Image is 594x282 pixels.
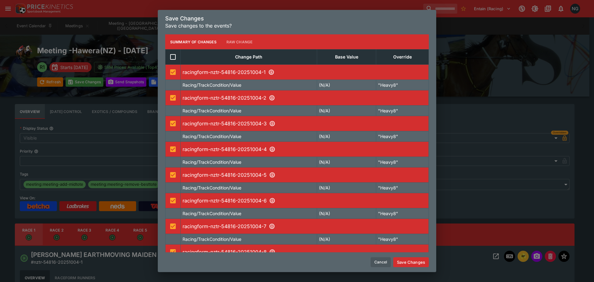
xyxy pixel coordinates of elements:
[376,208,429,219] td: "Heavy8"
[371,257,391,267] button: Cancel
[183,197,427,204] p: racingform-nztr-54816-20251004-6
[269,146,275,152] svg: R4 - HARRIS TAYLOR LTD
[376,50,429,65] th: Override
[165,22,429,29] p: Save changes to the events?
[183,133,241,140] p: Racing/TrackCondition/Value
[183,94,427,102] p: racingform-nztr-54816-20251004-2
[183,171,427,179] p: racingform-nztr-54816-20251004-5
[183,68,427,76] p: racingform-nztr-54816-20251004-1
[317,183,376,193] td: (N/A)
[269,249,275,255] svg: R8 - EGMONT TYRES
[183,120,427,127] p: racingform-nztr-54816-20251004-3
[165,15,429,22] h5: Save Changes
[317,208,376,219] td: (N/A)
[183,210,241,217] p: Racing/TrackCondition/Value
[183,145,427,153] p: racingform-nztr-54816-20251004-4
[183,107,241,114] p: Racing/TrackCondition/Value
[376,106,429,116] td: "Heavy8"
[317,131,376,142] td: (N/A)
[269,223,275,229] svg: R7 - JOHNNY NEIL BUILDERS
[317,234,376,245] td: (N/A)
[317,50,376,65] th: Base Value
[269,197,275,204] svg: R6 - GRANGEWILLIAM STUD BREEDERS STAKES
[376,131,429,142] td: "Heavy8"
[181,50,317,65] th: Change Path
[317,106,376,116] td: (N/A)
[165,34,222,49] button: Summary of Changes
[376,234,429,245] td: "Heavy8"
[376,80,429,90] td: "Heavy8"
[183,184,241,191] p: Racing/TrackCondition/Value
[183,248,427,256] p: racingform-nztr-54816-20251004-8
[183,236,241,242] p: Racing/TrackCondition/Value
[183,159,241,165] p: Racing/TrackCondition/Value
[393,257,429,267] button: Save Changes
[317,80,376,90] td: (N/A)
[268,69,274,75] svg: R1 - DENIS WHEELER EARTHMOVING
[269,120,275,127] svg: R3 - M J CONCEPT & CONSTRUCTION LTD
[183,223,427,230] p: racingform-nztr-54816-20251004-7
[376,183,429,193] td: "Heavy8"
[269,95,275,101] svg: R2 - NZB RTR 3YO
[183,82,241,88] p: Racing/TrackCondition/Value
[317,157,376,167] td: (N/A)
[269,172,275,178] svg: R5 - WEIR TOURS EGMONT CUP
[376,157,429,167] td: "Heavy8"
[222,34,258,49] button: Raw Change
